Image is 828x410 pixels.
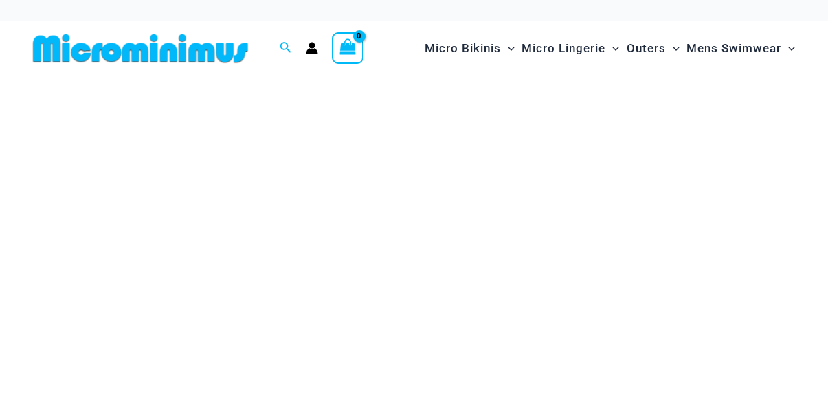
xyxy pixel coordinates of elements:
[781,31,795,66] span: Menu Toggle
[306,42,318,54] a: Account icon link
[683,27,798,69] a: Mens SwimwearMenu ToggleMenu Toggle
[522,31,605,66] span: Micro Lingerie
[27,33,254,64] img: MM SHOP LOGO FLAT
[627,31,666,66] span: Outers
[421,27,518,69] a: Micro BikinisMenu ToggleMenu Toggle
[425,31,501,66] span: Micro Bikinis
[332,32,363,64] a: View Shopping Cart, empty
[605,31,619,66] span: Menu Toggle
[623,27,683,69] a: OutersMenu ToggleMenu Toggle
[666,31,680,66] span: Menu Toggle
[280,40,292,57] a: Search icon link
[419,25,801,71] nav: Site Navigation
[501,31,515,66] span: Menu Toggle
[686,31,781,66] span: Mens Swimwear
[518,27,623,69] a: Micro LingerieMenu ToggleMenu Toggle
